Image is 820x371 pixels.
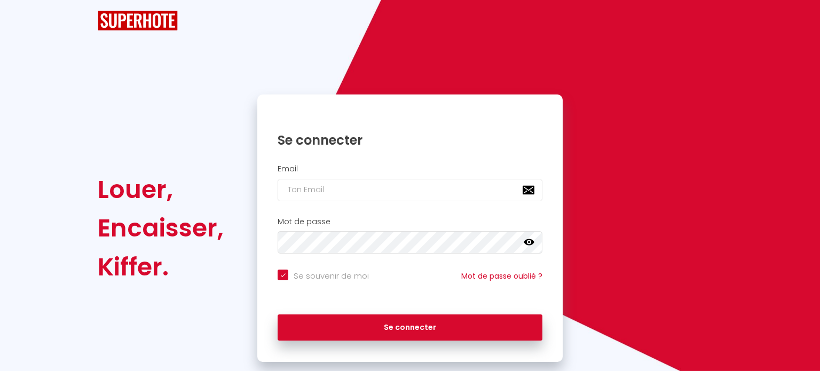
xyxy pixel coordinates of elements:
button: Se connecter [278,314,542,341]
h2: Email [278,164,542,173]
div: Kiffer. [98,248,224,286]
div: Louer, [98,170,224,209]
h1: Se connecter [278,132,542,148]
a: Mot de passe oublié ? [461,271,542,281]
img: SuperHote logo [98,11,178,30]
input: Ton Email [278,179,542,201]
div: Encaisser, [98,209,224,247]
h2: Mot de passe [278,217,542,226]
